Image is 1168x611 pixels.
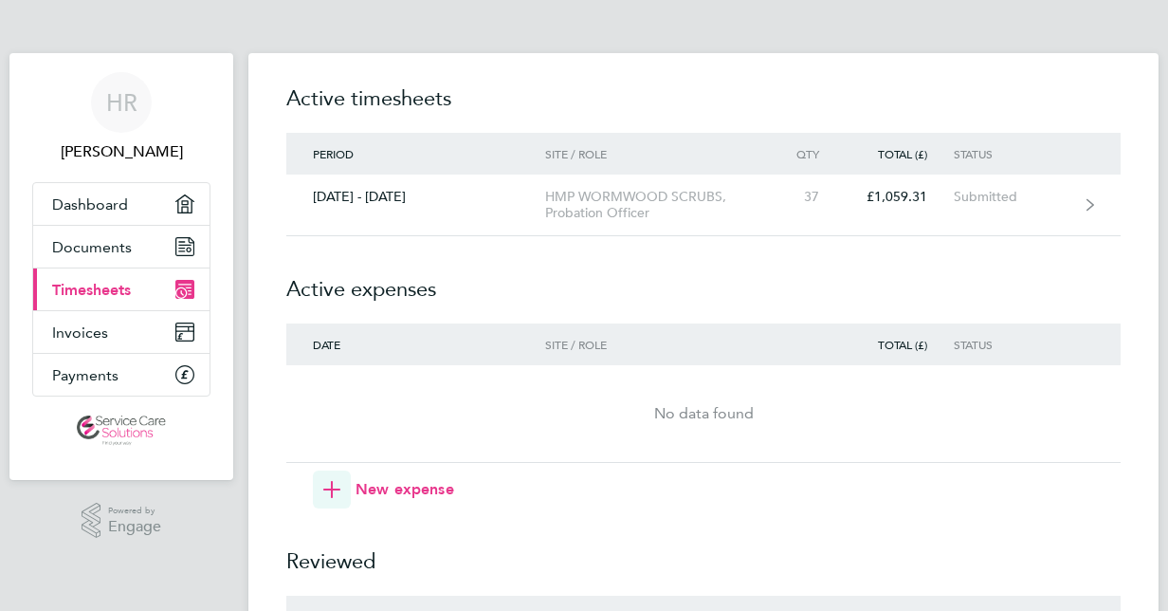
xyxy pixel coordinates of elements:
[762,147,846,160] div: Qty
[286,402,1121,425] div: No data found
[77,416,166,446] img: servicecare-logo-retina.png
[33,354,210,396] a: Payments
[356,478,454,501] span: New expense
[846,147,954,160] div: Total (£)
[286,509,1121,596] h2: Reviewed
[286,236,1121,324] h2: Active expenses
[846,189,954,205] div: £1,059.31
[286,189,545,205] div: [DATE] - [DATE]
[313,471,454,509] button: New expense
[313,146,354,161] span: Period
[108,503,161,519] span: Powered by
[106,90,137,115] span: HR
[762,189,846,205] div: 37
[33,183,210,225] a: Dashboard
[108,519,161,535] span: Engage
[33,311,210,353] a: Invoices
[954,147,1070,160] div: Status
[52,238,132,256] span: Documents
[32,416,210,446] a: Go to home page
[545,338,762,351] div: Site / Role
[32,72,210,163] a: HR[PERSON_NAME]
[954,189,1070,205] div: Submitted
[33,268,210,310] a: Timesheets
[52,324,108,342] span: Invoices
[846,338,954,351] div: Total (£)
[545,147,762,160] div: Site / Role
[52,366,119,384] span: Payments
[286,83,1121,133] h2: Active timesheets
[52,281,131,299] span: Timesheets
[286,338,545,351] div: Date
[286,175,1121,236] a: [DATE] - [DATE]HMP WORMWOOD SCRUBS, Probation Officer37£1,059.31Submitted
[545,189,762,221] div: HMP WORMWOOD SCRUBS, Probation Officer
[33,226,210,268] a: Documents
[32,140,210,163] span: Holly Richardson
[954,338,1070,351] div: Status
[82,503,162,539] a: Powered byEngage
[52,195,128,213] span: Dashboard
[9,53,233,480] nav: Main navigation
